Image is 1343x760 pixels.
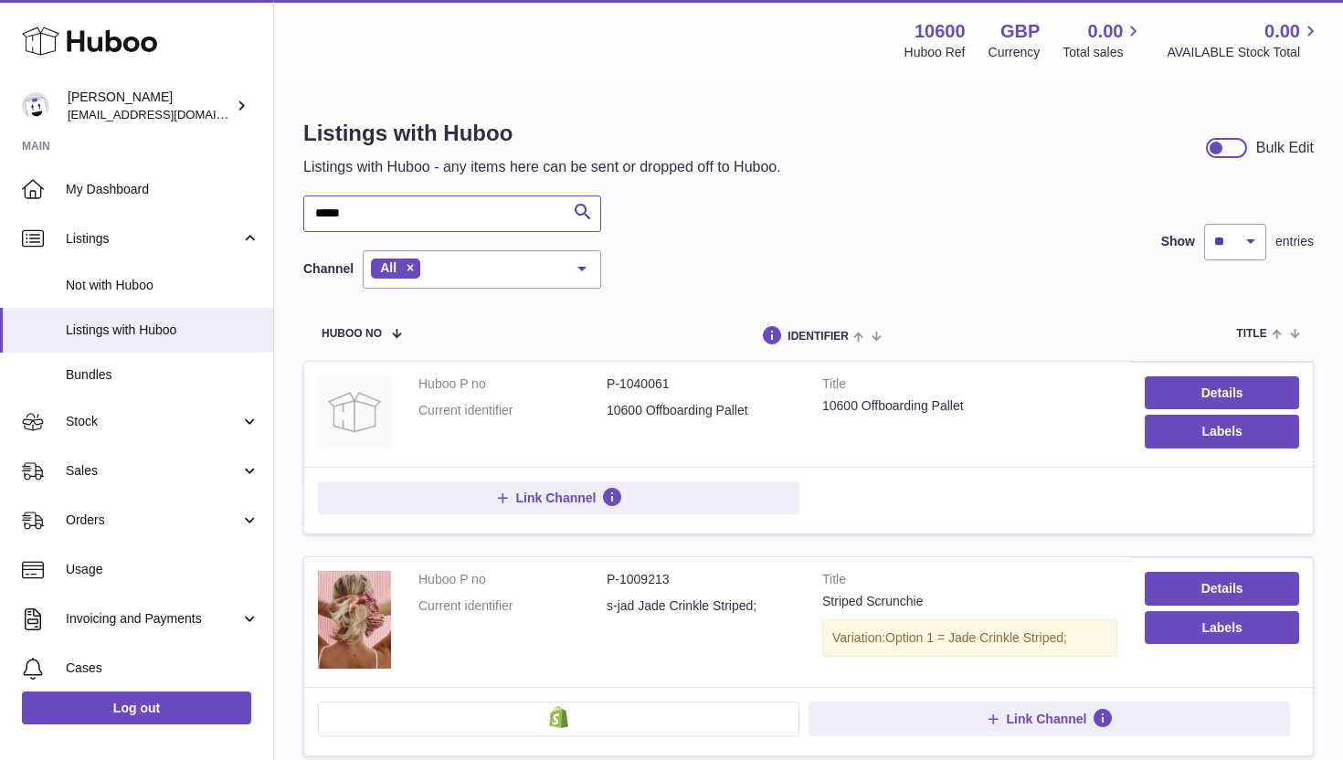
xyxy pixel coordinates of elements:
[1264,19,1300,44] span: 0.00
[607,402,795,419] dd: 10600 Offboarding Pallet
[418,597,607,615] dt: Current identifier
[68,89,232,123] div: [PERSON_NAME]
[66,610,240,628] span: Invoicing and Payments
[66,660,259,677] span: Cases
[66,230,240,248] span: Listings
[66,561,259,578] span: Usage
[1167,19,1321,61] a: 0.00 AVAILABLE Stock Total
[66,277,259,294] span: Not with Huboo
[418,571,607,588] dt: Huboo P no
[418,375,607,393] dt: Huboo P no
[1007,711,1087,727] span: Link Channel
[822,397,1117,415] div: 10600 Offboarding Pallet
[66,181,259,198] span: My Dashboard
[607,375,795,393] dd: P-1040061
[885,630,1067,645] span: Option 1 = Jade Crinkle Striped;
[1088,19,1124,44] span: 0.00
[322,328,382,340] span: Huboo no
[822,375,1117,397] strong: Title
[607,597,795,615] dd: s-jad Jade Crinkle Striped;
[380,260,397,275] span: All
[1236,328,1266,340] span: title
[1161,233,1195,250] label: Show
[303,260,354,278] label: Channel
[1145,376,1299,409] a: Details
[1063,44,1144,61] span: Total sales
[822,571,1117,593] strong: Title
[549,706,568,728] img: shopify-small.png
[822,619,1117,657] div: Variation:
[1145,572,1299,605] a: Details
[788,331,849,343] span: identifier
[516,490,597,506] span: Link Channel
[66,462,240,480] span: Sales
[66,413,240,430] span: Stock
[68,107,269,121] span: [EMAIL_ADDRESS][DOMAIN_NAME]
[66,512,240,529] span: Orders
[1145,415,1299,448] button: Labels
[22,92,49,120] img: bart@spelthamstore.com
[66,322,259,339] span: Listings with Huboo
[904,44,966,61] div: Huboo Ref
[303,119,781,148] h1: Listings with Huboo
[1275,233,1314,250] span: entries
[822,593,1117,610] div: Striped Scrunchie
[318,571,391,669] img: Striped Scrunchie
[318,375,391,449] img: 10600 Offboarding Pallet
[915,19,966,44] strong: 10600
[607,571,795,588] dd: P-1009213
[1167,44,1321,61] span: AVAILABLE Stock Total
[989,44,1041,61] div: Currency
[1063,19,1144,61] a: 0.00 Total sales
[1000,19,1040,44] strong: GBP
[22,691,251,724] a: Log out
[318,481,799,514] button: Link Channel
[66,366,259,384] span: Bundles
[1145,611,1299,644] button: Labels
[303,157,781,177] p: Listings with Huboo - any items here can be sent or dropped off to Huboo.
[418,402,607,419] dt: Current identifier
[809,702,1290,736] button: Link Channel
[1256,138,1314,158] div: Bulk Edit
